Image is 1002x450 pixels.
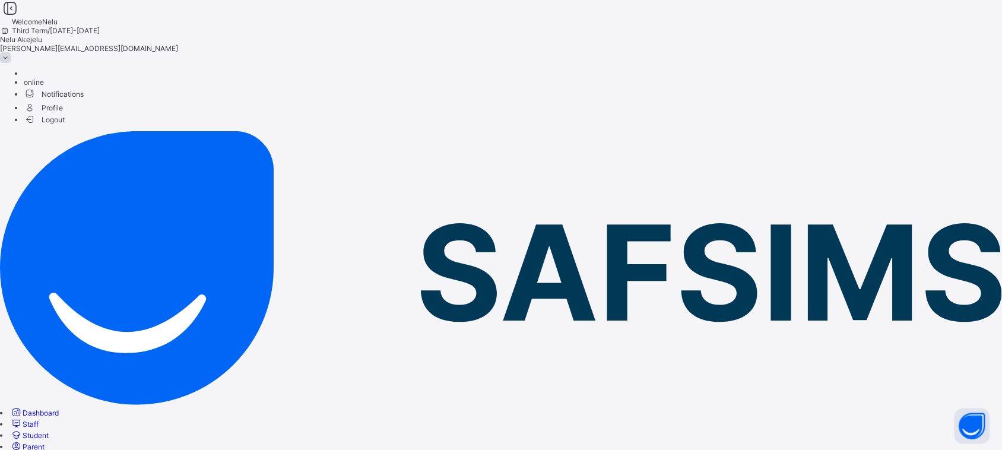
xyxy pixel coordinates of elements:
span: online [24,78,44,87]
span: Dashboard [23,408,59,417]
span: Student [23,431,49,440]
a: Dashboard [10,408,59,417]
li: dropdown-list-item-null-2 [24,78,1002,87]
li: dropdown-list-item-null-0 [24,69,1002,78]
li: dropdown-list-item-buttom-7 [24,114,1002,124]
span: Welcome Nelu [12,17,58,26]
li: dropdown-list-item-text-3 [24,87,1002,100]
a: Staff [10,420,39,429]
a: Student [10,431,49,440]
li: dropdown-list-item-text-4 [24,100,1002,114]
span: Profile [24,100,1002,114]
button: Open asap [955,408,990,444]
span: Notifications [24,87,1002,100]
span: Logout [24,113,65,126]
span: Staff [23,420,39,429]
